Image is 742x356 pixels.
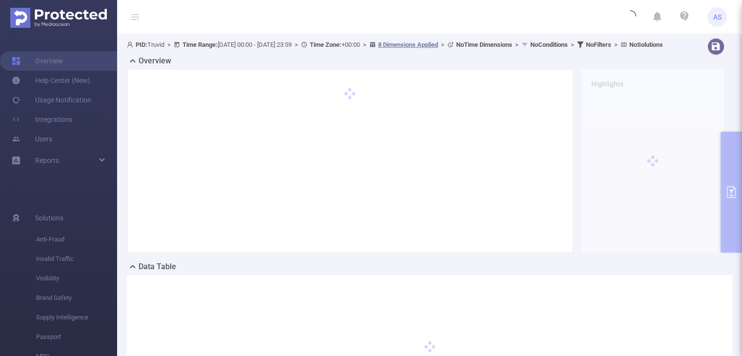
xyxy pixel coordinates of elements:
span: Reports [35,157,59,164]
span: > [611,41,621,48]
b: No Conditions [530,41,568,48]
img: Protected Media [10,8,107,28]
b: PID: [136,41,147,48]
span: Supply Intelligence [36,308,117,327]
a: Overview [12,51,63,71]
span: Solutions [35,208,63,228]
span: Visibility [36,269,117,288]
b: No Filters [586,41,611,48]
span: > [568,41,577,48]
span: Passport [36,327,117,347]
i: icon: loading [624,10,636,24]
a: Users [12,129,52,149]
u: 8 Dimensions Applied [378,41,438,48]
i: icon: user [127,41,136,48]
span: AS [713,7,722,27]
b: No Time Dimensions [456,41,512,48]
a: Integrations [12,110,72,129]
span: Truvid [DATE] 00:00 - [DATE] 23:59 +00:00 [127,41,663,48]
span: > [512,41,521,48]
a: Help Center (New) [12,71,90,90]
a: Usage Notification [12,90,91,110]
b: Time Zone: [310,41,341,48]
b: Time Range: [182,41,218,48]
span: > [292,41,301,48]
span: Brand Safety [36,288,117,308]
a: Reports [35,151,59,170]
b: No Solutions [629,41,663,48]
span: > [360,41,369,48]
h2: Data Table [139,261,176,273]
span: Anti-Fraud [36,230,117,249]
span: > [164,41,174,48]
h2: Overview [139,55,171,67]
span: > [438,41,447,48]
span: Invalid Traffic [36,249,117,269]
